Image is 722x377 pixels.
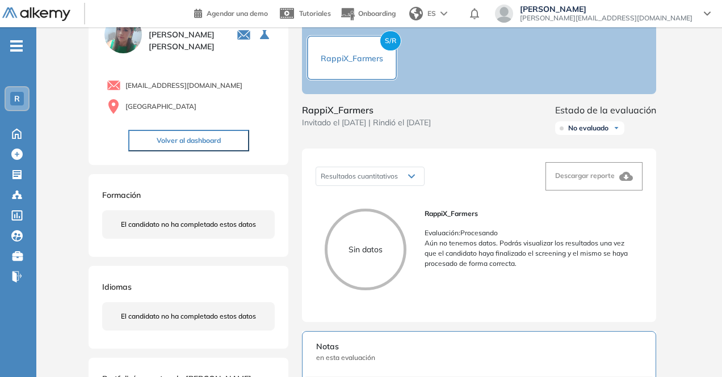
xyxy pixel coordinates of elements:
span: Idiomas [102,282,132,292]
span: RappiX_Farmers [302,103,431,117]
span: El candidato no ha completado estos datos [121,311,256,321]
span: Notas [316,341,642,353]
span: Resultados cuantitativos [321,172,398,180]
button: Descargar reporte [545,162,643,190]
span: RappiX_Farmers [321,53,383,63]
span: Formación [102,190,141,200]
span: S/R [380,31,401,51]
button: Volver al dashboard [128,130,249,151]
span: en esta evaluación [316,353,642,363]
p: Sin datos [328,244,404,256]
span: [PERSON_NAME][EMAIL_ADDRESS][DOMAIN_NAME] [520,14,692,23]
span: [PERSON_NAME] [PERSON_NAME] [PERSON_NAME] [149,17,223,53]
a: Agendar una demo [194,6,268,19]
span: ES [427,9,436,19]
span: R [14,94,20,103]
span: Agendar una demo [207,9,268,18]
span: [EMAIL_ADDRESS][DOMAIN_NAME] [125,81,242,91]
img: world [409,7,423,20]
i: - [10,45,23,47]
button: Onboarding [340,2,396,26]
img: PROFILE_MENU_LOGO_USER [102,14,144,56]
span: RappiX_Farmers [425,209,633,219]
span: Invitado el [DATE] | Rindió el [DATE] [302,117,431,129]
img: Ícono de flecha [613,125,620,132]
p: Aún no tenemos datos. Podrás visualizar los resultados una vez que el candidato haya finalizado e... [425,238,633,269]
span: [PERSON_NAME] [520,5,692,14]
img: arrow [440,11,447,16]
p: Evaluación : Procesando [425,228,633,238]
span: Tutoriales [299,9,331,18]
span: El candidato no ha completado estos datos [121,219,256,230]
span: Onboarding [358,9,396,18]
span: No evaluado [568,124,608,133]
span: [GEOGRAPHIC_DATA] [125,101,196,112]
span: Estado de la evaluación [555,103,656,117]
img: Logo [2,7,70,22]
span: Descargar reporte [555,171,615,180]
